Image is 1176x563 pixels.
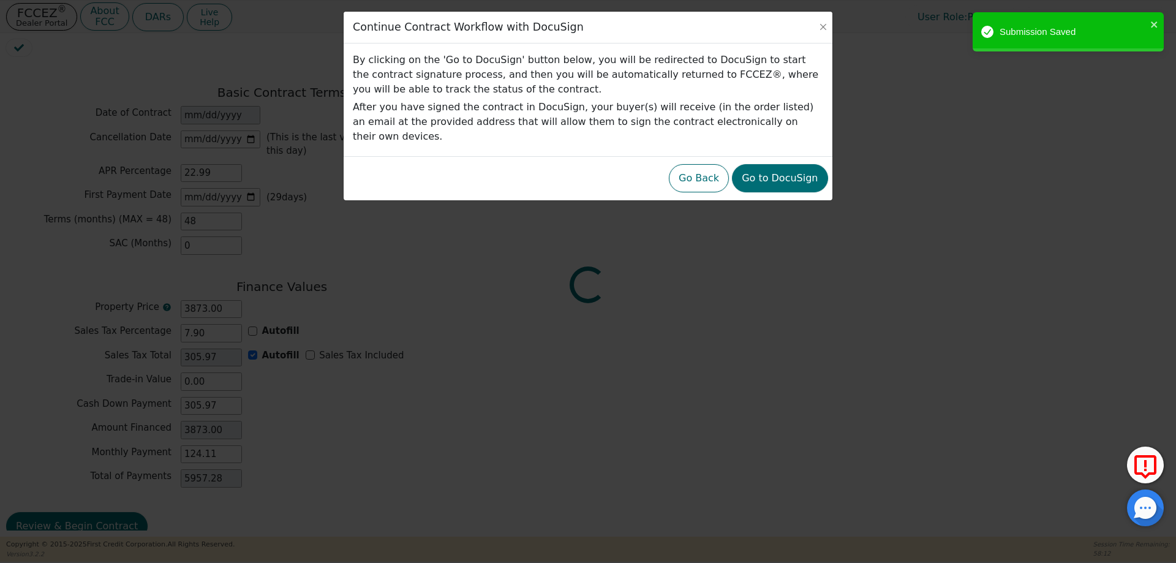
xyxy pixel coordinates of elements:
[353,53,823,97] p: By clicking on the 'Go to DocuSign' button below, you will be redirected to DocuSign to start the...
[817,21,829,33] button: Close
[353,100,823,144] p: After you have signed the contract in DocuSign, your buyer(s) will receive (in the order listed) ...
[1127,447,1164,483] button: Report Error to FCC
[353,21,584,34] h3: Continue Contract Workflow with DocuSign
[669,164,729,192] button: Go Back
[732,164,827,192] button: Go to DocuSign
[1150,17,1159,31] button: close
[1000,25,1147,39] div: Submission Saved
